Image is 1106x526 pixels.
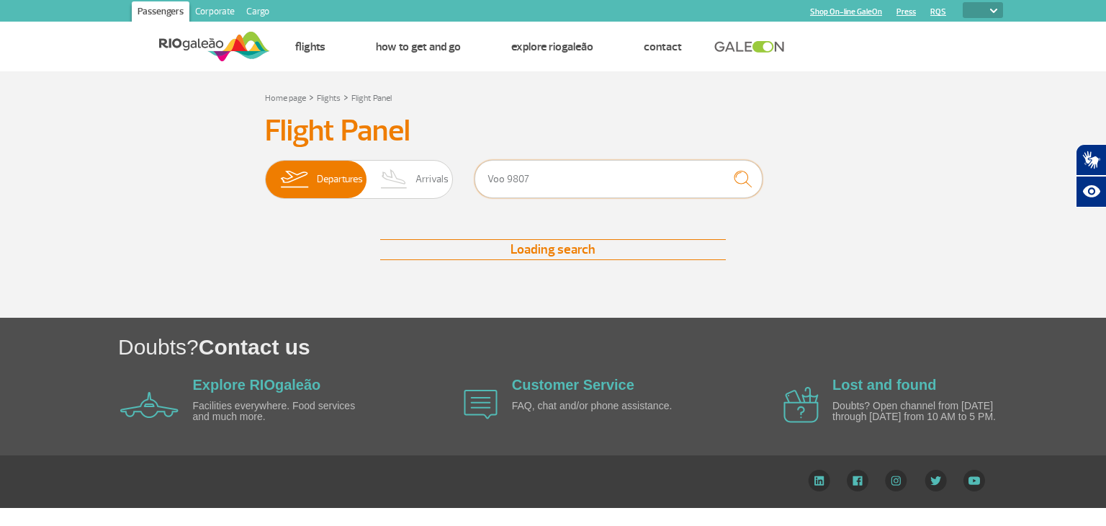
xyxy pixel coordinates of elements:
span: Arrivals [415,161,449,198]
img: slider-desembarque [373,161,415,198]
img: airplane icon [464,390,498,419]
img: YouTube [963,470,985,491]
img: LinkedIn [808,470,830,491]
img: Twitter [925,470,947,491]
a: RQS [930,7,946,17]
a: Explore RIOgaleão [511,40,593,54]
span: Contact us [199,335,310,359]
a: Home page [265,93,306,104]
div: Loading search [380,239,726,260]
span: Departures [317,161,363,198]
a: Corporate [189,1,240,24]
a: Passengers [132,1,189,24]
a: > [343,89,349,105]
img: airplane icon [120,392,179,418]
a: Flights [317,93,341,104]
button: Abrir recursos assistivos. [1076,176,1106,208]
img: slider-embarque [271,161,317,198]
a: Explore RIOgaleão [193,377,321,393]
h3: Flight Panel [265,113,841,149]
a: How to get and go [376,40,461,54]
div: Plugin de acessibilidade da Hand Talk. [1076,144,1106,208]
img: Instagram [885,470,907,491]
a: Cargo [240,1,275,24]
a: Flight Panel [351,93,392,104]
img: airplane icon [783,387,819,423]
a: Shop On-line GaleOn [810,7,882,17]
p: Doubts? Open channel from [DATE] through [DATE] from 10 AM to 5 PM. [832,401,998,423]
button: Abrir tradutor de língua de sinais. [1076,144,1106,176]
a: Lost and found [832,377,936,393]
p: FAQ, chat and/or phone assistance. [512,401,678,411]
h1: Doubts? [118,332,1106,362]
a: Customer Service [512,377,634,393]
a: Contact [644,40,682,54]
a: Press [896,7,916,17]
a: Flights [295,40,325,54]
input: Flight, city or airline [475,160,763,198]
a: > [309,89,314,105]
img: Facebook [847,470,868,491]
p: Facilities everywhere. Food services and much more. [193,401,359,423]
